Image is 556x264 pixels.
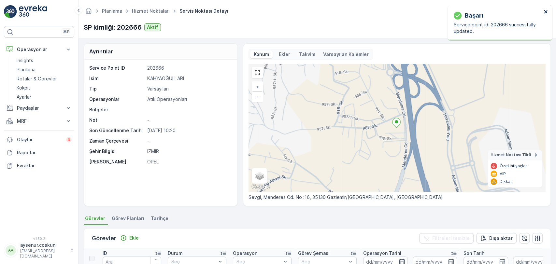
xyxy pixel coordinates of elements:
[489,235,513,242] p: Dışa aktar
[89,148,145,155] p: Şehir Bilgisi
[14,83,74,92] a: Kokpit
[17,105,61,111] p: Paydaşlar
[147,96,230,103] p: Atık Operasyonları
[17,66,36,73] p: Planlama
[299,51,315,58] p: Takvim
[85,10,92,15] a: Ana Sayfa
[249,194,545,201] p: Sevgi, Menderes Cd. No :16, 35130 Gaziemir/[GEOGRAPHIC_DATA], [GEOGRAPHIC_DATA]
[129,235,139,241] p: Ekle
[89,48,113,55] p: Ayrıntılar
[4,237,74,241] span: v 1.50.2
[252,169,267,183] a: Layers
[4,5,17,18] img: logo
[14,56,74,65] a: Insights
[253,51,270,58] p: Konum
[17,46,61,53] p: Operasyonlar
[476,233,517,243] button: Dışa aktar
[250,183,272,191] img: Google
[14,65,74,74] a: Planlama
[17,57,33,64] p: Insights
[20,242,67,248] p: aysenur.coskun
[151,215,168,222] span: Tarihçe
[432,235,470,242] p: Filtreleri temizle
[500,163,527,169] p: Özel ihtiyaçlar
[147,127,230,134] p: [DATE] 10:20
[147,159,230,165] p: OPEL
[4,242,74,259] button: AAaysenur.coskun[EMAIL_ADDRESS][DOMAIN_NAME]
[147,75,230,82] p: KAHYAOĞULLARI
[14,92,74,102] a: Ayarlar
[147,65,230,71] p: 202666
[4,115,74,128] button: MRF
[147,148,230,155] p: İZMİR
[92,234,116,243] p: Görevler
[17,118,61,124] p: MRF
[323,51,369,58] p: Varsayılan Kalemler
[19,5,47,18] img: logo_light-DOdMpM7g.png
[89,65,145,71] p: Service Point ID
[500,171,506,176] p: VIP
[89,86,145,92] p: Tip
[144,23,161,31] button: Aktif
[252,82,262,92] a: Yakınlaştır
[454,21,542,35] p: Service point id: 202666 successfully updated.
[17,85,30,91] p: Kokpit
[147,117,230,123] p: -
[6,245,16,256] div: AA
[4,102,74,115] button: Paydaşlar
[17,136,62,143] p: Olaylar
[252,68,262,77] a: View Fullscreen
[147,24,158,31] p: Aktif
[500,179,512,184] p: Dikkat
[63,29,70,35] p: ⌘B
[363,250,401,257] p: Operasyon Tarihi
[17,76,57,82] p: Rotalar & Görevler
[17,162,72,169] p: Evraklar
[147,138,230,144] p: -
[4,43,74,56] button: Operasyonlar
[544,9,548,15] button: close
[252,92,262,102] a: Uzaklaştır
[419,233,474,243] button: Filtreleri temizle
[463,250,484,257] p: Son Tarih
[250,183,272,191] a: Bu bölgeyi Google Haritalar'da açın (yeni pencerede açılır)
[278,51,291,58] p: Ekler
[103,250,107,257] p: ID
[256,94,259,99] span: −
[20,248,67,259] p: [EMAIL_ADDRESS][DOMAIN_NAME]
[178,8,230,14] span: Servis Noktası Detayı
[89,127,145,134] p: Son Güncellenme Tarihi
[89,106,145,113] p: Bölgeler
[256,84,259,90] span: +
[488,150,542,160] summary: Hizmet Noktası Türü
[89,138,145,144] p: Zaman Çerçevesi
[17,149,72,156] p: Raporlar
[89,117,145,123] p: Not
[491,152,531,158] span: Hizmet Noktası Türü
[4,146,74,159] a: Raporlar
[89,96,145,103] p: Operasyonlar
[4,159,74,172] a: Evraklar
[4,133,74,146] a: Olaylar4
[112,215,144,222] span: Görev Planları
[67,137,70,142] p: 4
[465,11,483,20] p: başarı
[17,94,31,100] p: Ayarlar
[84,22,142,32] p: SP kimliği: 202666
[298,250,330,257] p: Görev Şeması
[89,159,145,165] p: [PERSON_NAME]
[89,75,145,82] p: İsim
[85,215,105,222] span: Görevler
[118,234,141,242] button: Ekle
[147,86,230,92] p: Varsayılan
[102,8,122,14] a: Planlama
[132,8,170,14] a: Hizmet Noktaları
[233,250,257,257] p: Operasyon
[168,250,183,257] p: Durum
[14,74,74,83] a: Rotalar & Görevler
